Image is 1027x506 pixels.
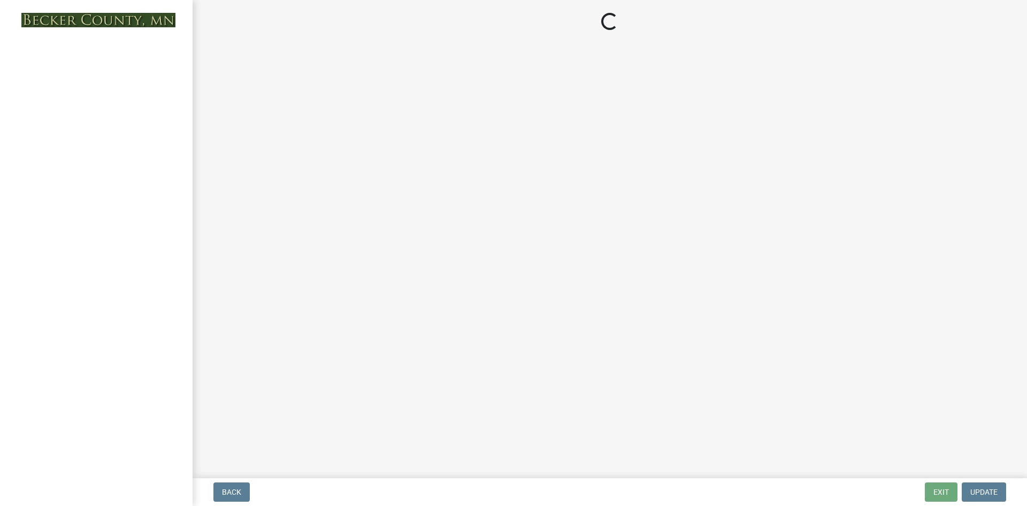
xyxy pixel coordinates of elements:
button: Exit [925,482,957,502]
button: Back [213,482,250,502]
button: Update [962,482,1006,502]
img: Becker County, Minnesota [21,13,175,27]
span: Back [222,488,241,496]
span: Update [970,488,998,496]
